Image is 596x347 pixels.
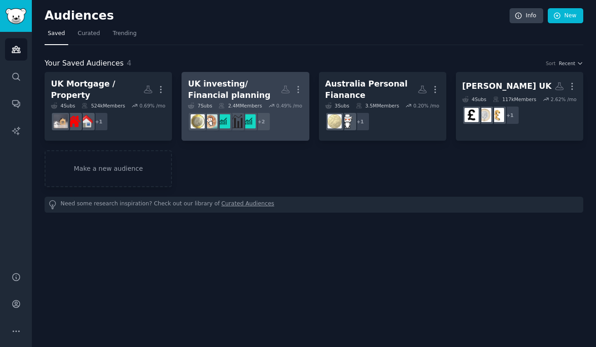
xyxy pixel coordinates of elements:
a: Info [510,8,543,24]
div: Sort [546,60,556,66]
div: 117k Members [493,96,536,102]
img: Mortgageadviceuk [54,114,68,128]
span: Trending [113,30,136,38]
div: 7 Sub s [188,102,212,109]
button: Recent [559,60,583,66]
div: 524k Members [81,102,125,109]
a: UK investing/ Financial planning7Subs2.4MMembers0.49% /mo+2LeanFireUKUKInvestingUKInvestingTalkuk... [182,72,309,141]
a: Australia Personal Fianance3Subs3.5MMembers0.20% /mo+1australiaAusFinance [319,72,446,141]
div: Australia Personal Fianance [325,78,418,101]
img: HousingUK [79,114,93,128]
img: HENRYUK [465,108,479,122]
div: + 2 [252,112,271,131]
a: Curated [75,26,103,45]
img: uklandlords [66,114,81,128]
h2: Audiences [45,9,510,23]
div: UK investing/ Financial planning [188,78,280,101]
div: Need some research inspiration? Check out our library of [45,197,583,213]
a: Curated Audiences [222,200,274,209]
div: 3.5M Members [356,102,399,109]
div: + 1 [351,112,370,131]
div: 3 Sub s [325,102,349,109]
div: 2.62 % /mo [551,96,576,102]
div: + 1 [500,106,520,125]
img: UKInvesting [229,114,243,128]
div: 0.49 % /mo [276,102,302,109]
span: Curated [78,30,100,38]
div: 4 Sub s [462,96,486,102]
img: LeanFireUK [242,114,256,128]
span: Your Saved Audiences [45,58,124,69]
div: 4 Sub s [51,102,75,109]
img: HENRYUKLifestyle [477,108,491,122]
a: Saved [45,26,68,45]
div: 0.69 % /mo [139,102,165,109]
a: [PERSON_NAME] UK4Subs117kMembers2.62% /mo+1HENRYUK2HENRYUKLifestyleHENRYUK [456,72,583,141]
img: australia [340,114,354,128]
span: 4 [127,59,131,67]
div: UK Mortgage / Property [51,78,143,101]
span: Recent [559,60,575,66]
img: UKInvestingTalk [216,114,230,128]
div: 2.4M Members [218,102,262,109]
div: [PERSON_NAME] UK [462,81,552,92]
div: 0.20 % /mo [414,102,439,109]
a: Trending [110,26,140,45]
a: UK Mortgage / Property4Subs524kMembers0.69% /mo+1HousingUKuklandlordsMortgageadviceuk [45,72,172,141]
img: UKPersonalFinance [191,114,205,128]
img: GummySearch logo [5,8,26,24]
img: HENRYUK2 [490,108,504,122]
img: ukfinance [203,114,217,128]
div: + 1 [89,112,108,131]
span: Saved [48,30,65,38]
a: Make a new audience [45,150,172,187]
a: New [548,8,583,24]
img: AusFinance [328,114,342,128]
